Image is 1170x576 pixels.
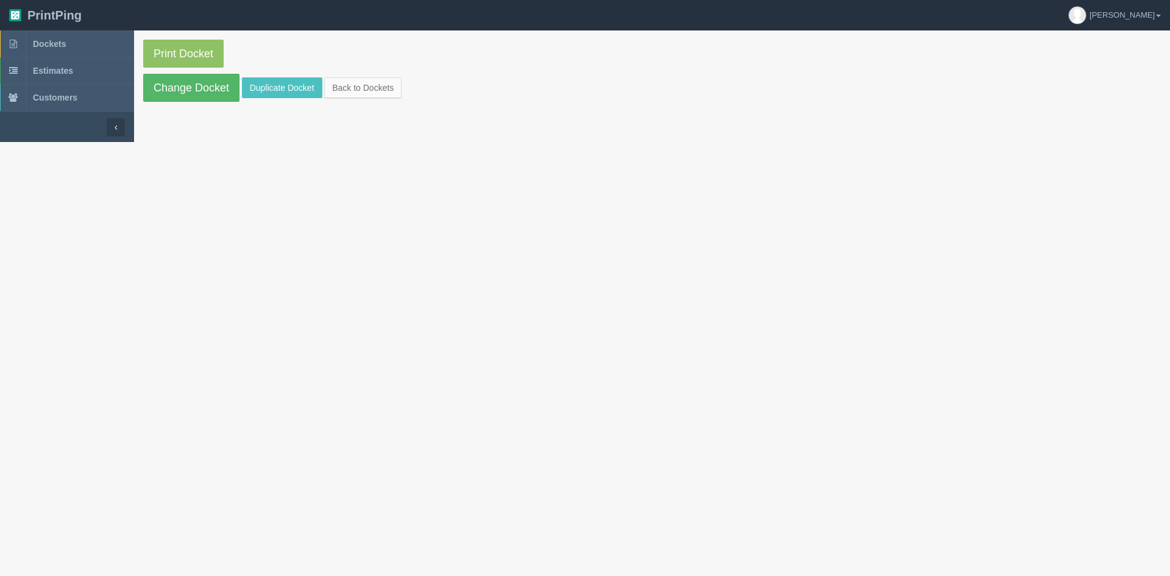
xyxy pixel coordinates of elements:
[33,39,66,49] span: Dockets
[1069,7,1086,24] img: avatar_default-7531ab5dedf162e01f1e0bb0964e6a185e93c5c22dfe317fb01d7f8cd2b1632c.jpg
[33,66,73,76] span: Estimates
[33,93,77,102] span: Customers
[143,40,224,68] a: Print Docket
[9,9,21,21] img: logo-3e63b451c926e2ac314895c53de4908e5d424f24456219fb08d385ab2e579770.png
[242,77,322,98] a: Duplicate Docket
[143,74,239,102] a: Change Docket
[324,77,402,98] a: Back to Dockets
